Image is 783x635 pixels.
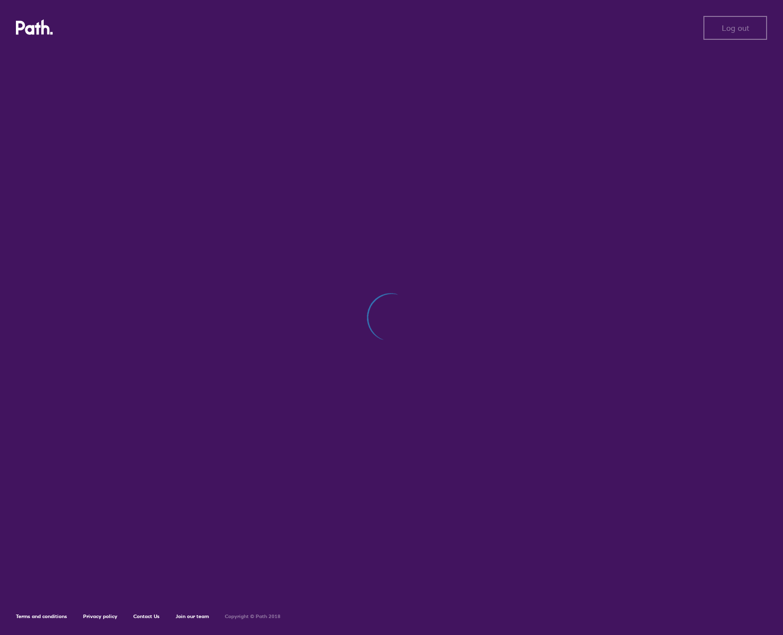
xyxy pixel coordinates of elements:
[722,23,749,32] span: Log out
[176,613,209,620] a: Join our team
[225,614,281,620] h6: Copyright © Path 2018
[16,613,67,620] a: Terms and conditions
[83,613,117,620] a: Privacy policy
[133,613,160,620] a: Contact Us
[703,16,767,40] button: Log out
